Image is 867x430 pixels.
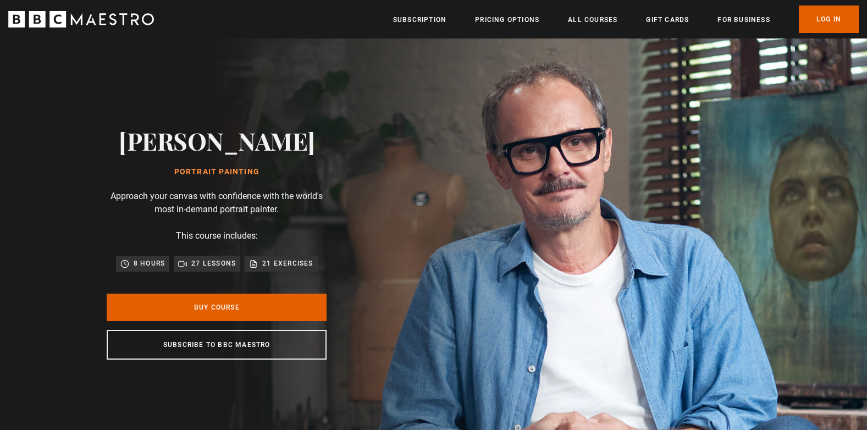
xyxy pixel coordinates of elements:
[393,5,859,33] nav: Primary
[119,126,315,155] h2: [PERSON_NAME]
[176,229,258,242] p: This course includes:
[119,168,315,177] h1: Portrait Painting
[646,14,689,25] a: Gift Cards
[107,330,327,360] a: Subscribe to BBC Maestro
[134,258,165,269] p: 8 hours
[799,5,859,33] a: Log In
[107,294,327,321] a: Buy Course
[475,14,539,25] a: Pricing Options
[262,258,313,269] p: 21 exercises
[107,190,327,216] p: Approach your canvas with confidence with the world's most in-demand portrait painter.
[393,14,446,25] a: Subscription
[8,11,154,27] svg: BBC Maestro
[568,14,617,25] a: All Courses
[191,258,236,269] p: 27 lessons
[717,14,770,25] a: For business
